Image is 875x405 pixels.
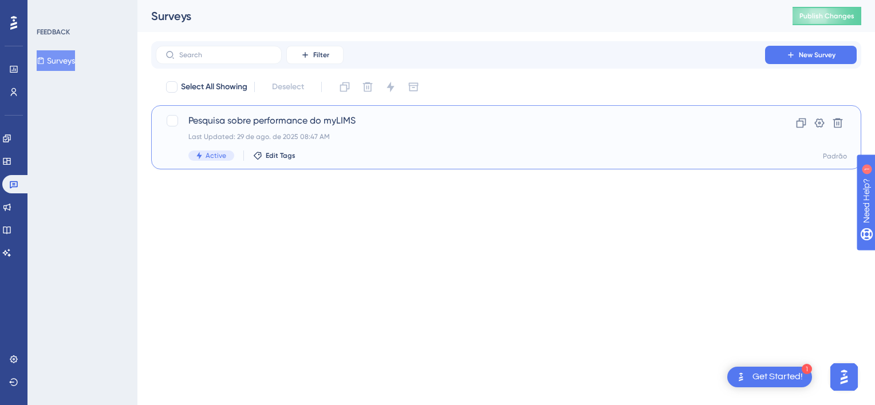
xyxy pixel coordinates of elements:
div: Last Updated: 29 de ago. de 2025 08:47 AM [188,132,732,141]
div: FEEDBACK [37,27,70,37]
span: Pesquisa sobre performance do myLIMS [188,114,732,128]
button: Filter [286,46,344,64]
img: launcher-image-alternative-text [734,370,748,384]
div: Open Get Started! checklist, remaining modules: 1 [727,367,812,387]
button: Surveys [37,50,75,71]
span: New Survey [799,50,835,59]
span: Edit Tags [266,151,295,160]
div: Padrão [823,152,847,161]
iframe: UserGuiding AI Assistant Launcher [827,360,861,394]
span: Need Help? [27,3,72,17]
span: Select All Showing [181,80,247,94]
button: Edit Tags [253,151,295,160]
button: Deselect [262,77,314,97]
span: Active [206,151,226,160]
span: Publish Changes [799,11,854,21]
span: Filter [313,50,329,59]
button: Publish Changes [793,7,861,25]
div: Surveys [151,8,764,24]
input: Search [179,51,272,59]
div: Get Started! [752,371,803,383]
span: Deselect [272,80,304,94]
div: 1 [80,6,83,15]
div: 1 [802,364,812,374]
button: New Survey [765,46,857,64]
